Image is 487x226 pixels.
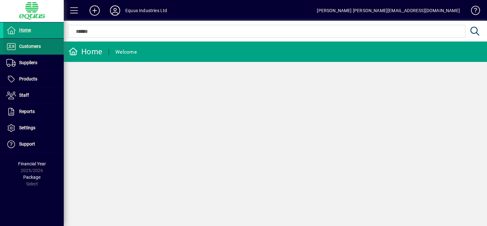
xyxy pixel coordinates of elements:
[19,141,35,147] span: Support
[3,136,64,152] a: Support
[466,1,479,22] a: Knowledge Base
[3,104,64,120] a: Reports
[19,93,29,98] span: Staff
[3,71,64,87] a: Products
[3,120,64,136] a: Settings
[19,27,31,33] span: Home
[3,39,64,55] a: Customers
[18,161,46,166] span: Financial Year
[19,60,37,65] span: Suppliers
[3,87,64,103] a: Staff
[19,109,35,114] span: Reports
[3,55,64,71] a: Suppliers
[125,5,167,16] div: Equus Industries Ltd
[115,47,137,57] div: Welcome
[19,44,41,49] span: Customers
[69,47,102,57] div: Home
[105,5,125,16] button: Profile
[84,5,105,16] button: Add
[23,175,40,180] span: Package
[317,5,460,16] div: [PERSON_NAME] [PERSON_NAME][EMAIL_ADDRESS][DOMAIN_NAME]
[19,76,37,81] span: Products
[19,125,35,130] span: Settings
